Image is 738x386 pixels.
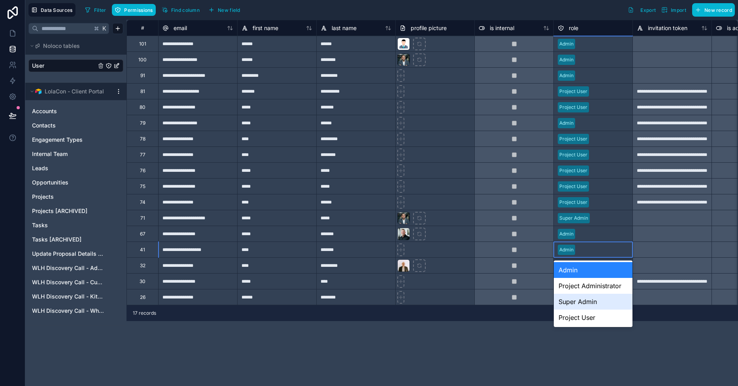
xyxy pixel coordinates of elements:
a: WLH Discovery Call - Additions [32,264,104,272]
div: Admin [559,56,574,63]
span: Import [671,7,686,13]
div: 71 [140,215,145,221]
a: Permissions [112,4,159,16]
div: 100 [138,57,147,63]
span: Export [640,7,656,13]
div: 32 [140,262,145,269]
button: New field [206,4,243,16]
div: 101 [139,41,146,47]
span: Accounts [32,107,57,115]
div: Tasks [28,219,123,232]
a: Contacts [32,122,104,129]
div: Admin [559,246,574,253]
button: Find column [159,4,202,16]
span: Find column [171,7,200,13]
div: 81 [140,88,145,95]
div: Leads [28,162,123,175]
button: Permissions [112,4,155,16]
span: Update Proposal Details [DO NOT UPDATE OR DELETE] [32,250,104,258]
div: WLH Discovery Call - Custom Build [28,276,123,289]
button: New record [692,3,735,17]
span: LolaCon - Client Portal [45,87,104,95]
div: Admin [559,40,574,48]
a: Engagement Types [32,136,104,144]
a: WLH Discovery Call - Kitchen & Bath [32,293,104,300]
span: Tasks [32,221,48,229]
span: K [102,26,107,31]
button: Airtable LogoLolaCon - Client Portal [28,86,112,97]
span: email [174,24,187,32]
div: Admin [559,120,574,127]
div: Project User [559,199,587,206]
span: Engagement Types [32,136,83,144]
a: WLH Discovery Call - Custom Build [32,278,104,286]
a: Opportunities [32,179,104,186]
div: Projects [ARCHIVED] [28,205,123,217]
span: is internal [490,24,514,32]
span: Noloco tables [43,42,80,50]
a: New record [689,3,735,17]
div: 77 [140,152,145,158]
a: Leads [32,164,104,172]
span: User [32,62,44,70]
div: 75 [140,183,145,190]
div: 79 [140,120,145,126]
a: Projects [32,193,104,201]
a: Tasks [ARCHIVED] [32,236,104,243]
div: Project User [559,88,587,95]
div: Internal Team [28,148,123,160]
div: WLH Discovery Call - Additions [28,262,123,274]
span: Internal Team [32,150,68,158]
span: profile picture [411,24,447,32]
div: 26 [140,294,145,300]
a: Tasks [32,221,104,229]
div: Project User [554,310,632,325]
a: WLH Discovery Call - White Home Reno [32,307,104,315]
span: 17 records [133,310,156,316]
button: Export [625,3,659,17]
div: 76 [140,167,145,174]
div: Update Proposal Details [DO NOT UPDATE OR DELETE] [28,247,123,260]
span: role [569,24,578,32]
div: Admin [559,72,574,79]
button: Data Sources [28,3,75,17]
a: User [32,62,96,70]
span: New field [218,7,240,13]
span: Permissions [124,7,153,13]
img: Airtable Logo [35,88,42,95]
div: Project User [559,167,587,174]
div: 30 [140,278,145,285]
button: Import [659,3,689,17]
span: first name [253,24,278,32]
div: 67 [140,231,145,237]
div: 74 [140,199,145,205]
div: Accounts [28,105,123,118]
span: invitation token [648,24,687,32]
div: Project User [559,135,587,143]
div: WLH Discovery Call - Kitchen & Bath [28,290,123,303]
div: Tasks [ARCHIVED] [28,233,123,246]
div: Projects [28,190,123,203]
div: Engagement Types [28,133,123,146]
a: Internal Team [32,150,104,158]
span: Contacts [32,122,56,129]
span: Projects [32,193,54,201]
div: Opportunities [28,176,123,189]
div: 78 [140,136,145,142]
span: Opportunities [32,179,68,186]
div: Project User [559,104,587,111]
div: WLH Discovery Call - White Home Reno [28,304,123,317]
span: last name [332,24,357,32]
div: # [133,25,152,31]
span: Leads [32,164,48,172]
div: Super Admin [559,215,588,222]
div: Project User [559,183,587,190]
div: Admin [554,262,632,278]
span: Filter [94,7,106,13]
button: Filter [82,4,109,16]
div: Super Admin [554,294,632,310]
